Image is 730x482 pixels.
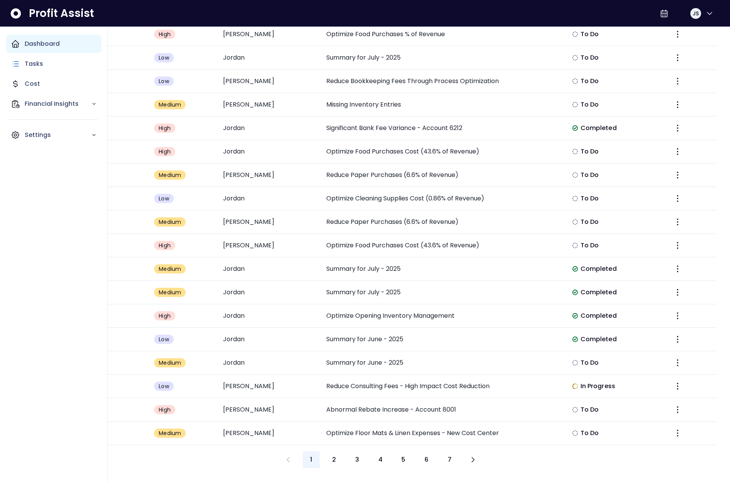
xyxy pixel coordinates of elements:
td: Jordan [217,140,320,163]
span: JS [693,10,699,17]
span: To Do [581,30,599,39]
span: 4 [378,455,383,464]
span: Medium [159,359,181,367]
button: More [671,121,685,135]
span: Low [159,382,169,390]
span: Medium [159,101,181,108]
td: Summary for July - 2025 [320,46,561,70]
td: Reduce Bookkeeping Fees Through Process Optimization [320,70,561,93]
span: To Do [581,241,599,250]
button: More [671,403,685,417]
span: Low [159,54,169,62]
button: More [671,262,685,276]
td: Missing Inventory Entries [320,93,561,117]
img: todo [572,195,578,202]
button: More [671,379,685,393]
button: More [671,51,685,65]
td: [PERSON_NAME] [217,398,320,422]
span: To Do [581,405,599,414]
td: Summary for June - 2025 [320,351,561,375]
td: [PERSON_NAME] [217,234,320,257]
p: Dashboard [25,39,60,48]
p: Settings [25,130,91,140]
button: More [671,332,685,346]
button: Go to page 2 [326,451,343,468]
span: To Do [581,358,599,367]
img: todo [572,31,578,37]
span: High [159,124,171,132]
span: High [159,312,171,320]
span: To Do [581,77,599,86]
td: Jordan [217,281,320,304]
span: 5 [401,455,405,464]
span: High [159,30,171,38]
td: Reduce Consulting Fees - High Impact Cost Reduction [320,375,561,398]
span: Medium [159,265,181,273]
img: completed [572,289,578,295]
p: Cost [25,79,40,88]
img: todo [572,148,578,155]
td: Reduce Paper Purchases (6.6% of Revenue) [320,163,561,187]
td: Optimize Food Purchases Cost (43.6% of Revenue) [320,234,561,257]
span: Completed [581,264,617,274]
button: More [671,145,685,158]
button: More [671,285,685,299]
span: Low [159,335,169,343]
span: To Do [581,429,599,438]
img: todo [572,55,578,61]
span: Low [159,77,169,85]
span: Medium [159,289,181,296]
span: Completed [581,288,617,297]
img: todo [572,102,578,108]
td: Abnormal Rebate Increase - Account 8001 [320,398,561,422]
span: Low [159,195,169,202]
button: Go to page 4 [372,451,389,468]
button: Previous page [280,451,297,468]
img: todo [572,407,578,413]
button: Next page [465,451,482,468]
td: Optimize Food Purchases Cost (43.6% of Revenue) [320,140,561,163]
span: To Do [581,147,599,156]
td: Jordan [217,328,320,351]
span: Medium [159,429,181,437]
img: todo [572,430,578,436]
td: Jordan [217,304,320,328]
td: Jordan [217,117,320,140]
td: Jordan [217,187,320,210]
td: [PERSON_NAME] [217,163,320,187]
span: High [159,148,171,155]
td: Optimize Floor Mats & Linen Expenses - New Cost Center [320,422,561,445]
span: In Progress [581,382,615,391]
img: todo [572,172,578,178]
span: To Do [581,217,599,227]
span: Profit Assist [29,7,94,20]
button: Go to page 3 [349,451,366,468]
img: completed [572,336,578,342]
p: Tasks [25,59,43,68]
span: Completed [581,335,617,344]
td: Optimize Cleaning Supplies Cost (0.86% of Revenue) [320,187,561,210]
button: More [671,168,685,182]
button: Go to page 5 [395,451,412,468]
span: Medium [159,171,181,179]
img: completed [572,313,578,319]
button: More [671,356,685,370]
td: Reduce Paper Purchases (6.6% of Revenue) [320,210,561,234]
span: To Do [581,100,599,109]
td: [PERSON_NAME] [217,422,320,445]
td: [PERSON_NAME] [217,70,320,93]
span: High [159,406,171,414]
td: [PERSON_NAME] [217,210,320,234]
button: More [671,238,685,252]
span: Completed [581,311,617,320]
td: Optimize Opening Inventory Management [320,304,561,328]
td: Summary for July - 2025 [320,281,561,304]
img: completed [572,266,578,272]
td: Summary for June - 2025 [320,328,561,351]
span: 2 [332,455,336,464]
span: 7 [448,455,451,464]
td: [PERSON_NAME] [217,23,320,46]
td: Jordan [217,351,320,375]
td: Optimize Food Purchases % of Revenue [320,23,561,46]
img: in-progress [572,383,578,389]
